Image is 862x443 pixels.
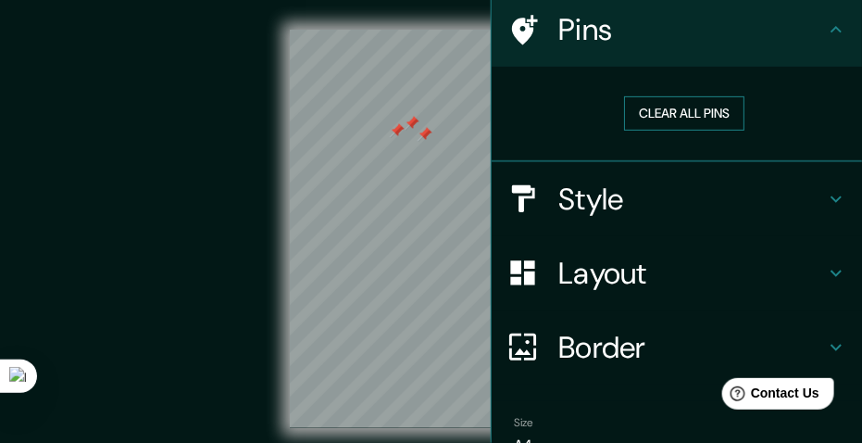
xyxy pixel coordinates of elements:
[624,96,744,131] button: Clear all pins
[558,329,825,366] h4: Border
[558,11,825,48] h4: Pins
[492,162,862,236] div: Style
[558,181,825,218] h4: Style
[697,371,842,423] iframe: Help widget launcher
[514,414,533,430] label: Size
[290,30,571,428] canvas: Map
[558,255,825,292] h4: Layout
[492,310,862,385] div: Border
[492,236,862,310] div: Layout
